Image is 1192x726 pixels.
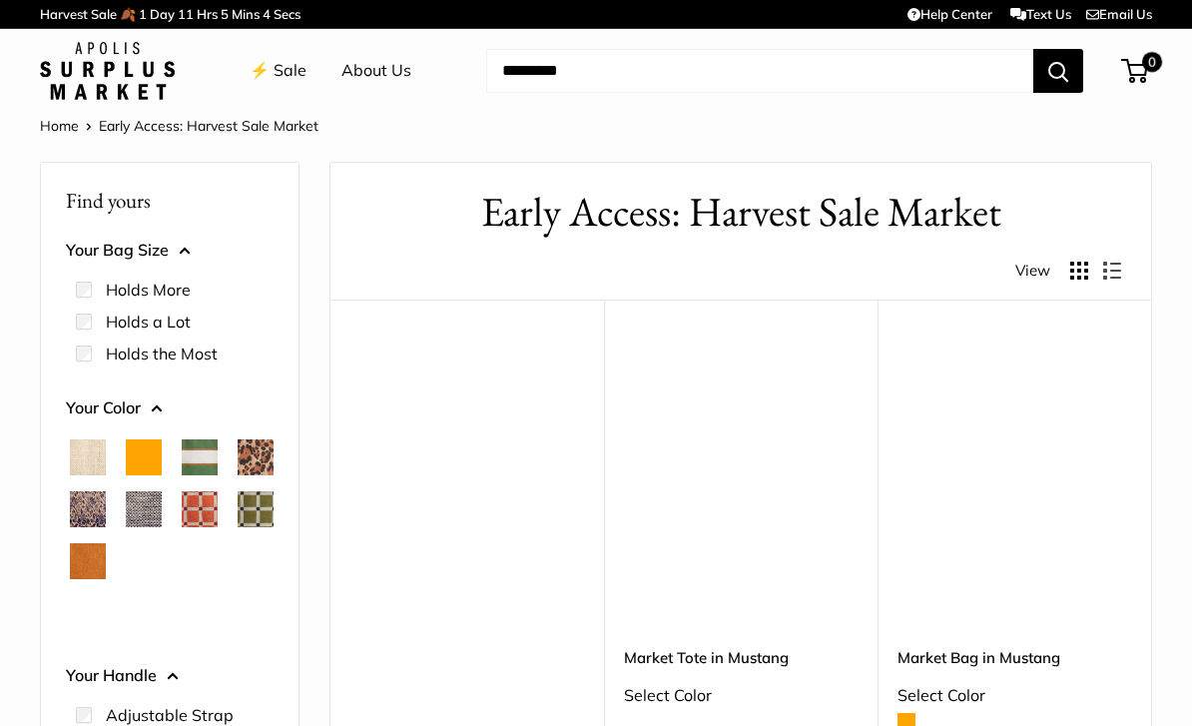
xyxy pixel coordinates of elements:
[1086,6,1152,22] a: Email Us
[182,491,218,527] button: Chenille Window Brick
[182,543,218,579] button: Mint Sorbet
[486,49,1033,93] input: Search...
[238,543,274,579] button: Mustang
[99,117,318,135] span: Early Access: Harvest Sale Market
[126,439,162,475] button: Orange
[106,310,191,334] label: Holds a Lot
[341,56,411,86] a: About Us
[40,113,318,139] nav: Breadcrumb
[897,646,1131,669] a: Market Bag in Mustang
[232,6,260,22] span: Mins
[221,6,229,22] span: 5
[178,6,194,22] span: 11
[182,439,218,475] button: Court Green
[66,236,274,266] button: Your Bag Size
[1015,257,1050,285] span: View
[238,491,274,527] button: Chenille Window Sage
[250,56,306,86] a: ⚡️ Sale
[274,6,300,22] span: Secs
[70,595,106,631] button: White Porcelain
[897,350,1131,583] a: Market Bag in MustangMarket Bag in Mustang
[907,6,992,22] a: Help Center
[70,543,106,579] button: Cognac
[263,6,271,22] span: 4
[1010,6,1071,22] a: Text Us
[1033,49,1083,93] button: Search
[624,681,858,711] div: Select Color
[66,181,274,220] p: Find yours
[1103,262,1121,280] button: Display products as list
[70,491,106,527] button: Blue Porcelain
[238,439,274,475] button: Cheetah
[624,350,858,583] a: Market Tote in MustangMarket Tote in Mustang
[126,543,162,579] button: Daisy
[150,6,175,22] span: Day
[1123,59,1148,83] a: 0
[197,6,218,22] span: Hrs
[126,491,162,527] button: Chambray
[1070,262,1088,280] button: Display products as grid
[70,439,106,475] button: Natural
[106,278,191,302] label: Holds More
[1142,52,1162,72] span: 0
[40,117,79,135] a: Home
[360,183,1121,242] h1: Early Access: Harvest Sale Market
[897,681,1131,711] div: Select Color
[66,393,274,423] button: Your Color
[624,646,858,669] a: Market Tote in Mustang
[139,6,147,22] span: 1
[106,342,218,365] label: Holds the Most
[40,42,175,100] img: Apolis: Surplus Market
[66,661,274,691] button: Your Handle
